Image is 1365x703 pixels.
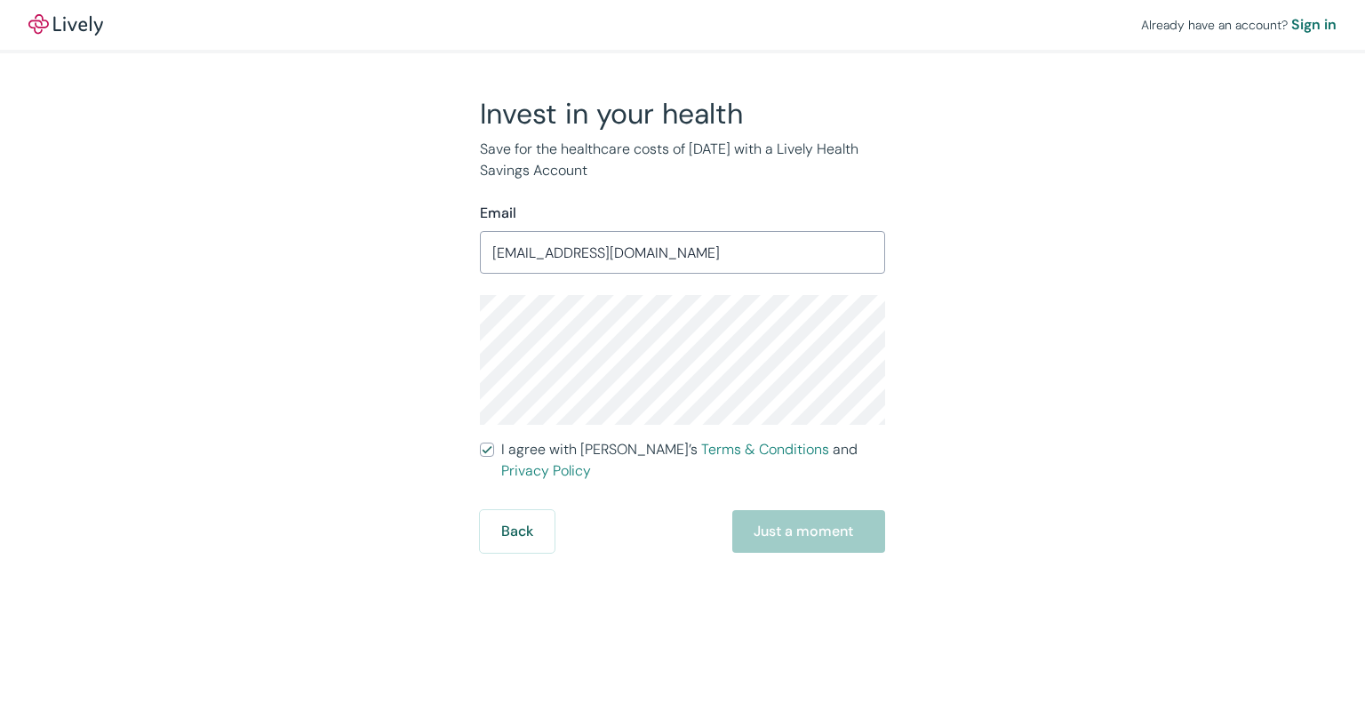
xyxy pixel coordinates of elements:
[501,439,885,482] span: I agree with [PERSON_NAME]’s and
[701,440,829,459] a: Terms & Conditions
[480,139,885,181] p: Save for the healthcare costs of [DATE] with a Lively Health Savings Account
[480,510,555,553] button: Back
[501,461,591,480] a: Privacy Policy
[480,96,885,132] h2: Invest in your health
[28,14,103,36] img: Lively
[1141,14,1337,36] div: Already have an account?
[480,203,516,224] label: Email
[1291,14,1337,36] a: Sign in
[28,14,103,36] a: LivelyLively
